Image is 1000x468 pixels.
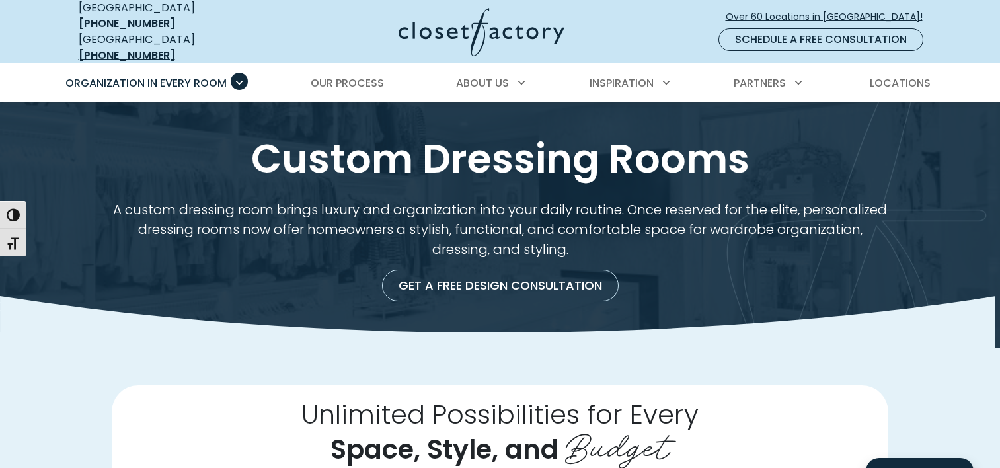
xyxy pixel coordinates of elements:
img: Closet Factory Logo [399,8,564,56]
div: [GEOGRAPHIC_DATA] [79,32,270,63]
span: Organization in Every Room [65,75,227,91]
h1: Custom Dressing Rooms [76,134,925,184]
span: Our Process [311,75,384,91]
span: Locations [870,75,931,91]
span: Inspiration [590,75,654,91]
a: [PHONE_NUMBER] [79,48,175,63]
nav: Primary Menu [56,65,944,102]
a: Over 60 Locations in [GEOGRAPHIC_DATA]! [725,5,934,28]
a: Schedule a Free Consultation [718,28,923,51]
span: Space, Style, and [330,431,558,468]
span: Over 60 Locations in [GEOGRAPHIC_DATA]! [726,10,933,24]
a: [PHONE_NUMBER] [79,16,175,31]
span: Partners [734,75,786,91]
a: Get a Free Design Consultation [382,270,619,301]
span: Unlimited Possibilities for Every [301,396,699,433]
span: About Us [456,75,509,91]
p: A custom dressing room brings luxury and organization into your daily routine. Once reserved for ... [112,200,888,259]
